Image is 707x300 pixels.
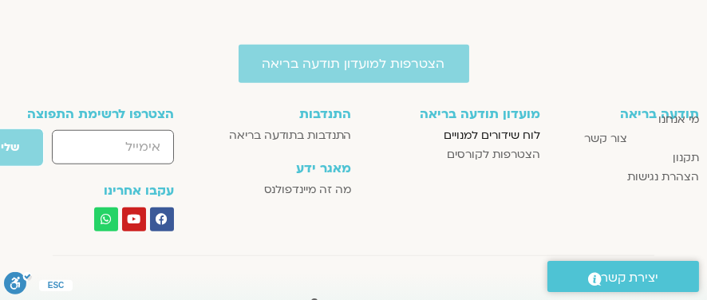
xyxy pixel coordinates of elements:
a: הצהרת נגישות [556,168,699,187]
a: תודעה בריאה [620,107,699,109]
a: הצטרפות למועדון תודעה בריאה [239,55,469,73]
input: אימייל [52,130,174,164]
a: מי אנחנו [556,110,699,129]
span: מה זה מיינדפולנס [264,180,351,199]
span: התנדבות בתודעה בריאה [229,126,351,145]
a: יצירת קשר [547,261,699,292]
a: מה זה מיינדפולנס [218,180,351,199]
span: תקנון [673,148,699,168]
h3: הצטרפו לרשימת התפוצה [8,107,174,121]
span: הצטרפות למועדון תודעה בריאה [263,57,445,71]
h3: מאגר ידע [218,161,351,176]
h3: התנדבות [218,107,351,121]
h3: תודעה בריאה [620,107,699,121]
span: מי אנחנו [658,110,699,129]
form: טופס חדש [8,128,174,175]
span: יצירת קשר [602,267,659,289]
h3: מועדון תודעה בריאה [367,107,539,121]
a: תקנון [556,148,699,168]
span: הצטרפות לקורסים [447,145,540,164]
a: לוח שידורים למנויים [367,126,539,145]
a: הצטרפות לקורסים [367,145,539,164]
span: צור קשר [584,129,627,148]
span: הצהרת נגישות [627,168,699,187]
a: התנדבות בתודעה בריאה [218,126,351,145]
h3: עקבו אחרינו [8,184,174,198]
span: לוח שידורים למנויים [444,126,540,145]
a: הצטרפות למועדון תודעה בריאה [239,45,469,83]
a: צור קשר [556,129,628,148]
